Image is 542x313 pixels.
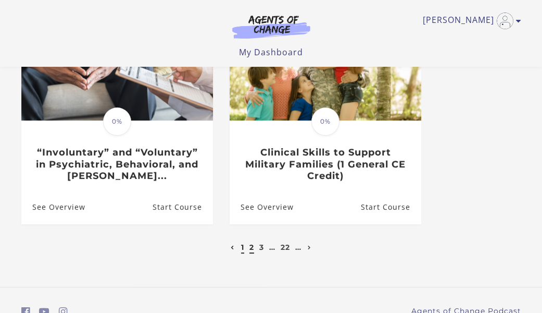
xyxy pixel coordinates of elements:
[221,15,321,39] img: Agents of Change Logo
[295,243,301,252] a: …
[423,13,516,29] a: Toggle menu
[241,243,244,252] a: 1
[269,243,275,252] a: …
[21,190,85,224] a: “Involuntary” and “Voluntary” in Psychiatric, Behavioral, and Menta...: See Overview
[360,190,421,224] a: Clinical Skills to Support Military Families (1 General CE Credit): Resume Course
[241,147,410,182] h3: Clinical Skills to Support Military Families (1 General CE Credit)
[311,107,339,136] span: 0%
[152,190,212,224] a: “Involuntary” and “Voluntary” in Psychiatric, Behavioral, and Menta...: Resume Course
[305,243,314,252] a: Next page
[230,190,294,224] a: Clinical Skills to Support Military Families (1 General CE Credit): See Overview
[103,107,131,136] span: 0%
[32,147,201,182] h3: “Involuntary” and “Voluntary” in Psychiatric, Behavioral, and [PERSON_NAME]...
[259,243,264,252] a: 3
[249,243,254,252] a: 2
[239,46,303,58] a: My Dashboard
[281,243,290,252] a: 22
